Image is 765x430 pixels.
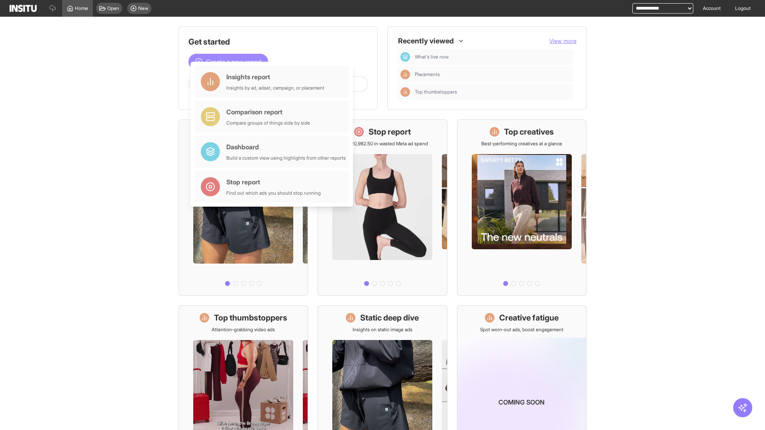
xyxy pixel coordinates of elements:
[10,5,37,12] img: Logo
[226,120,310,126] div: Compare groups of things side by side
[226,177,321,187] div: Stop report
[226,107,310,117] div: Comparison report
[226,72,324,82] div: Insights report
[549,37,577,45] button: View more
[360,312,419,323] h1: Static deep dive
[226,190,321,196] div: Find out which ads you should stop running
[415,89,570,95] span: Top thumbstoppers
[369,126,411,137] h1: Stop report
[226,85,324,91] div: Insights by ad, adset, campaign, or placement
[75,5,88,12] span: Home
[337,141,428,147] p: Save £20,982.50 in wasted Meta ad spend
[457,119,586,296] a: Top creativesBest-performing creatives at a glance
[138,5,148,12] span: New
[353,326,412,333] p: Insights on static image ads
[400,52,410,62] div: Dashboard
[188,54,268,70] button: Create a new report
[549,37,577,44] span: View more
[318,119,447,296] a: Stop reportSave £20,982.50 in wasted Meta ad spend
[214,312,287,323] h1: Top thumbstoppers
[212,326,275,333] p: Attention-grabbing video ads
[415,71,440,78] span: Placements
[504,126,554,137] h1: Top creatives
[415,89,457,95] span: Top thumbstoppers
[107,5,119,12] span: Open
[400,70,410,79] div: Insights
[178,119,308,296] a: What's live nowSee all active ads instantly
[206,57,262,66] span: Create a new report
[226,155,346,161] div: Build a custom view using highlights from other reports
[415,54,449,60] span: What's live now
[226,142,346,152] div: Dashboard
[188,36,368,47] h1: Get started
[415,54,570,60] span: What's live now
[481,141,562,147] p: Best-performing creatives at a glance
[415,71,570,78] span: Placements
[400,87,410,97] div: Insights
